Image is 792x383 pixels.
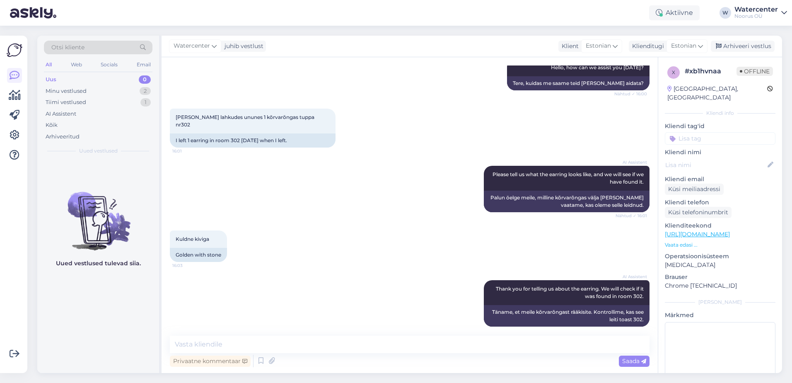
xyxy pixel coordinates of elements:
span: AI Assistent [616,274,647,280]
span: Hello, how can we assist you [DATE]? [551,64,644,70]
div: Klienditugi [629,42,664,51]
input: Lisa tag [665,132,775,145]
div: Web [69,59,84,70]
p: Uued vestlused tulevad siia. [56,259,141,268]
div: Küsi telefoninumbrit [665,207,732,218]
div: Golden with stone [170,248,227,262]
span: Please tell us what the earring looks like, and we will see if we have found it. [493,171,645,185]
div: Minu vestlused [46,87,87,95]
div: Socials [99,59,119,70]
span: Thank you for telling us about the earring. We will check if it was found in room 302. [496,286,645,299]
span: Nähtud ✓ 16:01 [616,213,647,219]
p: Operatsioonisüsteem [665,252,775,261]
p: Kliendi telefon [665,198,775,207]
p: Kliendi email [665,175,775,184]
p: Vaata edasi ... [665,241,775,249]
div: 0 [139,75,151,84]
p: Brauser [665,273,775,281]
p: Klienditeekond [665,221,775,230]
span: 16:03 [616,327,647,333]
p: [MEDICAL_DATA] [665,261,775,269]
div: AI Assistent [46,110,76,118]
span: Estonian [671,41,696,51]
div: Arhiveeritud [46,133,80,141]
a: [URL][DOMAIN_NAME] [665,230,730,238]
div: Uus [46,75,56,84]
a: WatercenterNoorus OÜ [734,6,787,19]
div: Watercenter [734,6,778,13]
input: Lisa nimi [665,160,766,170]
p: Kliendi tag'id [665,122,775,131]
span: 16:01 [172,148,203,154]
span: [PERSON_NAME] lahkudes ununes 1 kõrvarõngas tuppa nr302 [176,114,316,128]
div: Tiimi vestlused [46,98,86,107]
div: Privaatne kommentaar [170,356,251,367]
span: Offline [736,67,773,76]
div: # xb1hvnaa [685,66,736,76]
div: Arhiveeri vestlus [711,41,775,52]
div: All [44,59,53,70]
span: Uued vestlused [79,147,118,155]
div: Kõik [46,121,58,129]
div: 2 [140,87,151,95]
div: Klient [558,42,579,51]
span: Estonian [586,41,611,51]
div: Tere, kuidas me saame teid [PERSON_NAME] aidata? [507,76,650,90]
div: Kliendi info [665,109,775,117]
div: [GEOGRAPHIC_DATA], [GEOGRAPHIC_DATA] [667,85,767,102]
span: Otsi kliente [51,43,85,52]
span: Kuldne kiviga [176,236,209,242]
span: Watercenter [174,41,210,51]
p: Kliendi nimi [665,148,775,157]
div: juhib vestlust [221,42,263,51]
span: Nähtud ✓ 16:00 [614,91,647,97]
div: Täname, et meile kõrvarõngast rääkisite. Kontrollime, kas see leiti toast 302. [484,305,650,327]
span: Saada [622,357,646,365]
div: 1 [140,98,151,107]
div: Email [135,59,152,70]
img: No chats [37,177,159,252]
div: Aktiivne [649,5,700,20]
span: AI Assistent [616,159,647,165]
div: I left 1 earring in room 302 [DATE] when I left. [170,133,336,148]
div: Noorus OÜ [734,13,778,19]
p: Chrome [TECHNICAL_ID] [665,281,775,290]
div: Küsi meiliaadressi [665,184,724,195]
div: [PERSON_NAME] [665,298,775,306]
p: Märkmed [665,311,775,320]
span: 16:03 [172,262,203,269]
img: Askly Logo [7,42,22,58]
span: x [672,69,675,75]
div: Palun öelge meile, milline kõrvarõngas välja [PERSON_NAME] vaatame, kas oleme selle leidnud. [484,191,650,212]
div: W [720,7,731,19]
